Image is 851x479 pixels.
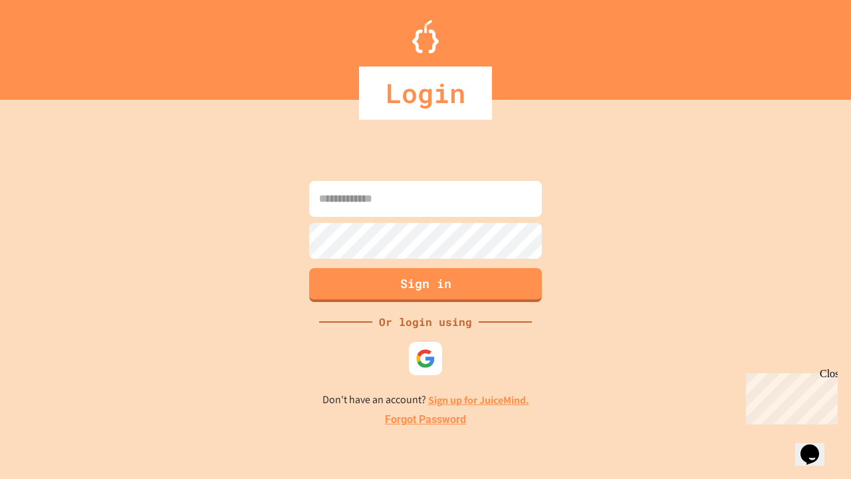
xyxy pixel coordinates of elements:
iframe: chat widget [741,368,838,424]
p: Don't have an account? [322,392,529,408]
iframe: chat widget [795,426,838,466]
button: Sign in [309,268,542,302]
div: Login [359,67,492,120]
div: Chat with us now!Close [5,5,92,84]
div: Or login using [372,314,479,330]
a: Sign up for JuiceMind. [428,393,529,407]
img: google-icon.svg [416,349,435,369]
a: Forgot Password [385,412,466,428]
img: Logo.svg [412,20,439,53]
